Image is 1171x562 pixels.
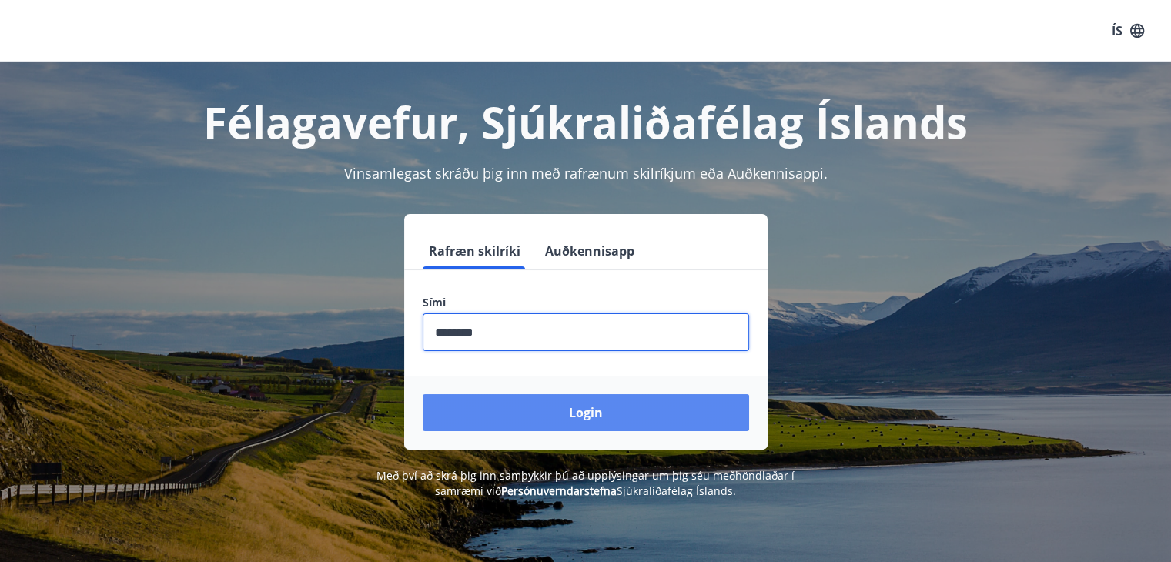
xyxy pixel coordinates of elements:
[423,295,749,310] label: Sími
[501,483,617,498] a: Persónuverndarstefna
[1103,17,1153,45] button: ÍS
[344,164,828,182] span: Vinsamlegast skráðu þig inn með rafrænum skilríkjum eða Auðkennisappi.
[50,92,1122,151] h1: Félagavefur, Sjúkraliðafélag Íslands
[376,468,795,498] span: Með því að skrá þig inn samþykkir þú að upplýsingar um þig séu meðhöndlaðar í samræmi við Sjúkral...
[423,394,749,431] button: Login
[539,232,641,269] button: Auðkennisapp
[423,232,527,269] button: Rafræn skilríki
